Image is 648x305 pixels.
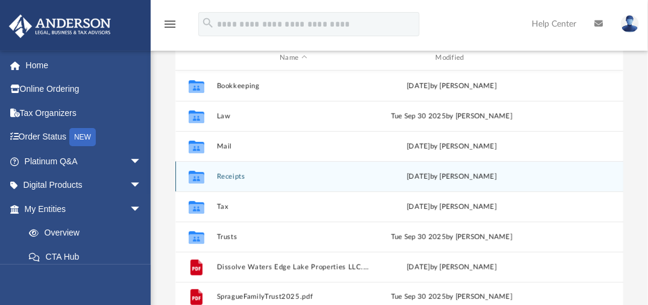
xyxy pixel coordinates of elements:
[376,201,529,212] div: [DATE] by [PERSON_NAME]
[130,149,154,174] span: arrow_drop_down
[376,292,529,303] div: Tue Sep 30 2025 by [PERSON_NAME]
[376,171,529,182] div: [DATE] by [PERSON_NAME]
[130,197,154,222] span: arrow_drop_down
[8,125,160,150] a: Order StatusNEW
[217,172,370,180] button: Receipts
[534,53,618,63] div: id
[376,262,529,272] div: [DATE] by [PERSON_NAME]
[217,202,370,210] button: Tax
[69,128,96,146] div: NEW
[217,112,370,120] button: Law
[376,231,529,242] div: Tue Sep 30 2025 by [PERSON_NAME]
[621,15,639,33] img: User Pic
[375,53,529,63] div: Modified
[376,80,529,91] div: [DATE] by [PERSON_NAME]
[216,53,370,63] div: Name
[217,293,370,301] button: SpragueFamilyTrust2025.pdf
[376,141,529,152] div: [DATE] by [PERSON_NAME]
[17,245,160,269] a: CTA Hub
[8,77,160,101] a: Online Ordering
[163,23,177,31] a: menu
[8,53,160,77] a: Home
[8,173,160,197] a: Digital Productsarrow_drop_down
[217,233,370,240] button: Trusts
[8,149,160,173] a: Platinum Q&Aarrow_drop_down
[217,263,370,271] button: Dissolve Waters Edge Lake Properties LLC.pdf
[8,101,160,125] a: Tax Organizers
[181,53,211,63] div: id
[5,14,115,38] img: Anderson Advisors Platinum Portal
[217,82,370,89] button: Bookkeeping
[376,111,529,121] div: Tue Sep 30 2025 by [PERSON_NAME]
[217,142,370,150] button: Mail
[130,173,154,198] span: arrow_drop_down
[163,17,177,31] i: menu
[201,16,215,30] i: search
[8,197,160,221] a: My Entitiesarrow_drop_down
[17,221,160,245] a: Overview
